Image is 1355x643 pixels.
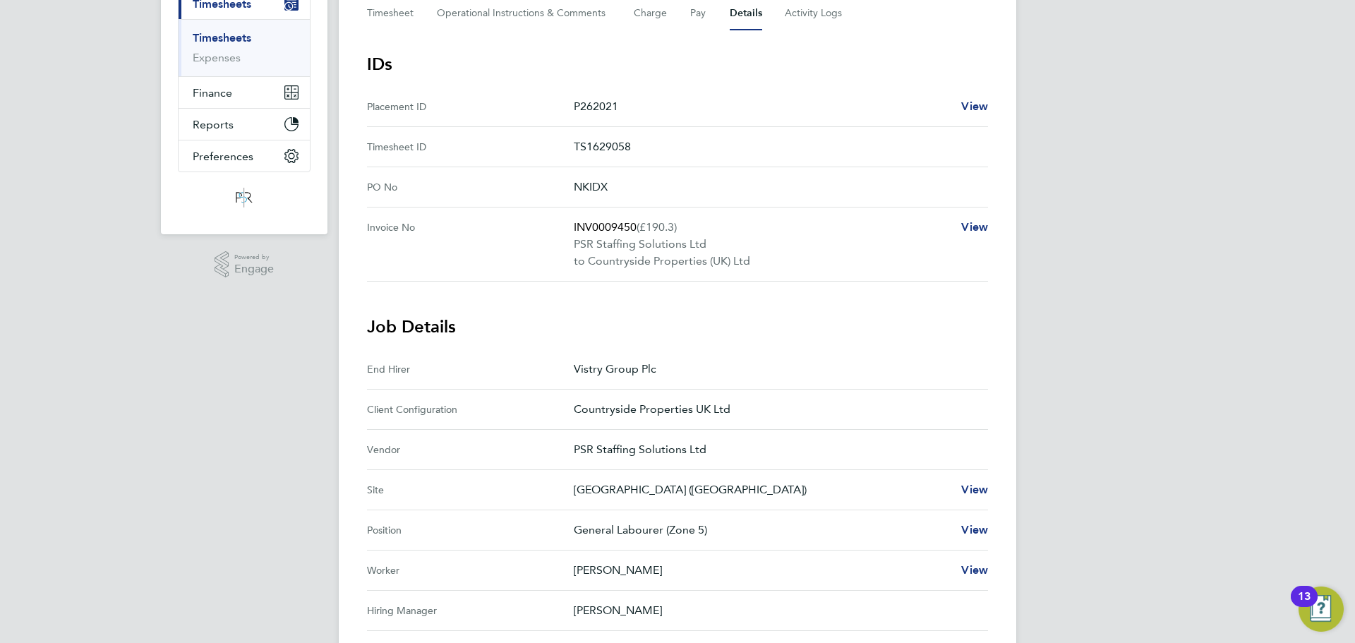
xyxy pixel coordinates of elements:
[367,179,574,196] div: PO No
[961,483,988,496] span: View
[574,361,977,378] p: Vistry Group Plc
[961,563,988,577] span: View
[231,186,257,209] img: psrsolutions-logo-retina.png
[367,481,574,498] div: Site
[367,138,574,155] div: Timesheet ID
[215,251,275,278] a: Powered byEngage
[367,441,574,458] div: Vendor
[574,481,950,498] p: [GEOGRAPHIC_DATA] ([GEOGRAPHIC_DATA])
[179,19,310,76] div: Timesheets
[367,401,574,418] div: Client Configuration
[574,253,950,270] p: to Countryside Properties (UK) Ltd
[574,441,977,458] p: PSR Staffing Solutions Ltd
[193,150,253,163] span: Preferences
[574,401,977,418] p: Countryside Properties UK Ltd
[367,53,988,76] h3: IDs
[961,481,988,498] a: View
[367,98,574,115] div: Placement ID
[574,522,950,539] p: General Labourer (Zone 5)
[574,219,950,236] p: INV0009450
[367,522,574,539] div: Position
[367,219,574,270] div: Invoice No
[574,602,977,619] p: [PERSON_NAME]
[367,602,574,619] div: Hiring Manager
[961,220,988,234] span: View
[234,251,274,263] span: Powered by
[574,562,950,579] p: [PERSON_NAME]
[193,31,251,44] a: Timesheets
[179,140,310,172] button: Preferences
[961,98,988,115] a: View
[574,138,977,155] p: TS1629058
[961,100,988,113] span: View
[961,523,988,536] span: View
[574,98,950,115] p: P262021
[1298,596,1311,615] div: 13
[367,562,574,579] div: Worker
[367,361,574,378] div: End Hirer
[179,77,310,108] button: Finance
[961,562,988,579] a: View
[961,219,988,236] a: View
[193,86,232,100] span: Finance
[961,522,988,539] a: View
[574,179,977,196] p: NKIDX
[178,186,311,209] a: Go to home page
[1299,587,1344,632] button: Open Resource Center, 13 new notifications
[637,220,677,234] span: (£190.3)
[234,263,274,275] span: Engage
[367,316,988,338] h3: Job Details
[574,236,950,253] p: PSR Staffing Solutions Ltd
[193,118,234,131] span: Reports
[193,51,241,64] a: Expenses
[179,109,310,140] button: Reports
